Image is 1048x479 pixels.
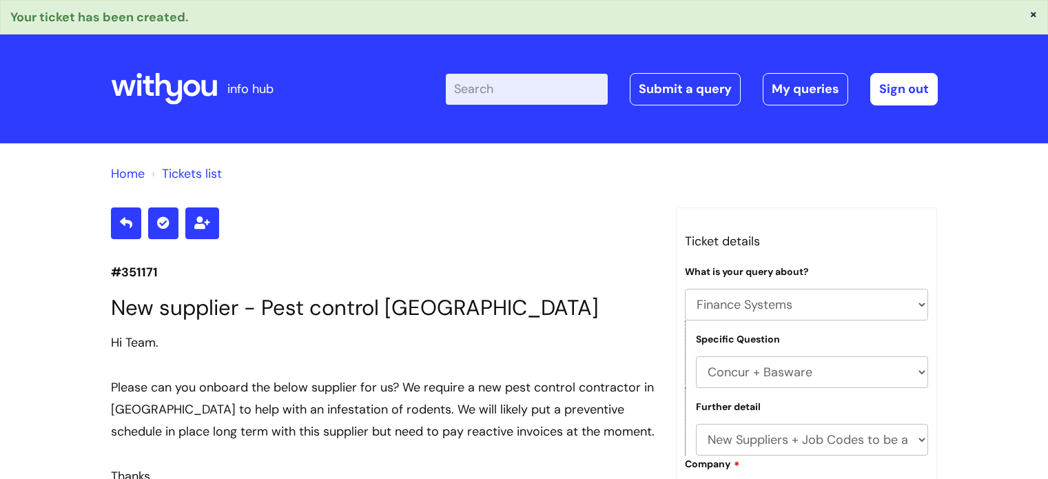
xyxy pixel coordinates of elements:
[696,401,761,413] label: Further detail
[111,295,655,320] h1: New supplier - Pest control [GEOGRAPHIC_DATA]
[148,163,222,185] li: Tickets list
[685,266,809,278] label: What is your query about?
[111,376,655,443] div: Please can you onboard the below supplier for us? We require a new pest control contractor in [GE...
[870,73,938,105] a: Sign out
[111,261,655,283] p: #351171
[685,230,929,252] h3: Ticket details
[685,456,740,470] label: Company
[446,73,938,105] div: | -
[446,74,608,104] input: Search
[1029,8,1038,20] button: ×
[111,332,655,354] div: Hi Team.
[696,334,780,345] label: Specific Question
[630,73,741,105] a: Submit a query
[227,78,274,100] p: info hub
[111,165,145,182] a: Home
[111,163,145,185] li: Solution home
[162,165,222,182] a: Tickets list
[763,73,848,105] a: My queries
